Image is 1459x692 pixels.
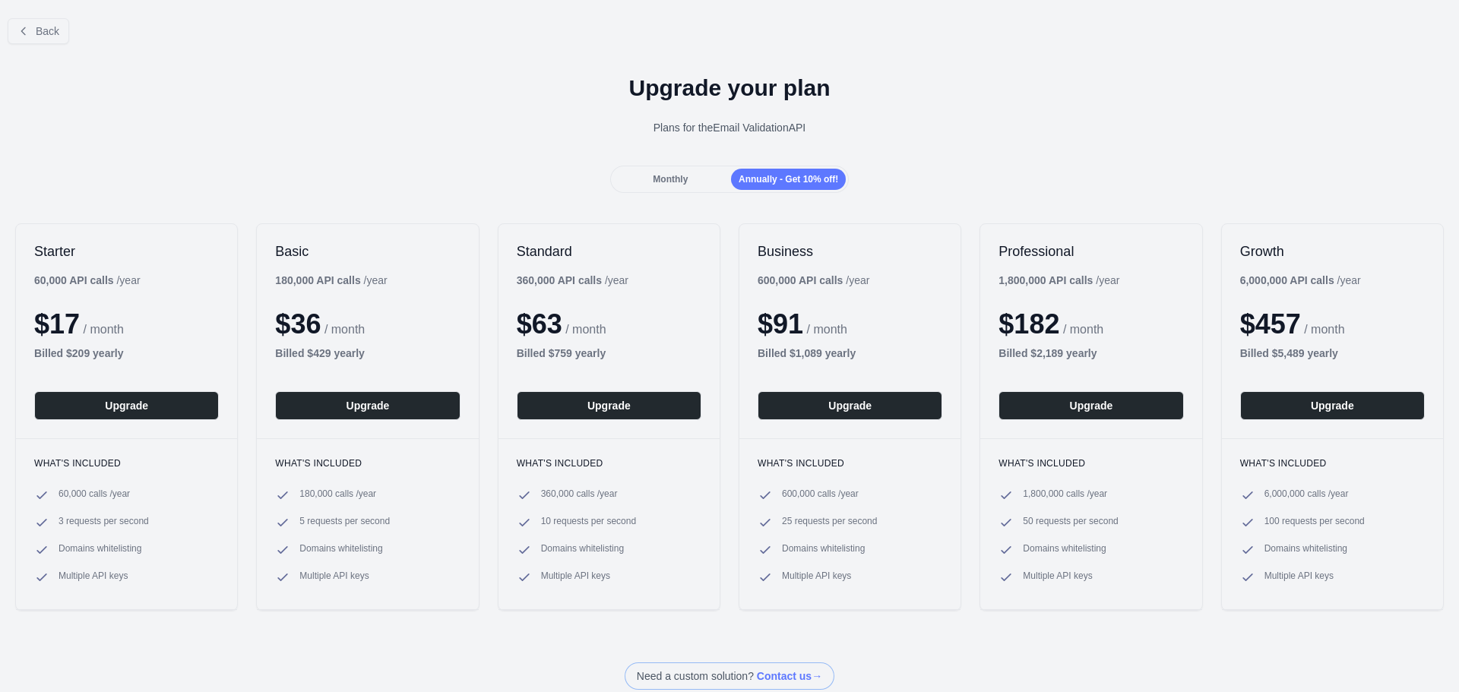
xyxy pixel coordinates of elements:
[517,242,701,261] h2: Standard
[517,274,602,286] b: 360,000 API calls
[999,273,1119,288] div: / year
[517,273,628,288] div: / year
[758,273,869,288] div: / year
[999,308,1059,340] span: $ 182
[999,274,1093,286] b: 1,800,000 API calls
[758,308,803,340] span: $ 91
[758,274,843,286] b: 600,000 API calls
[758,242,942,261] h2: Business
[999,242,1183,261] h2: Professional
